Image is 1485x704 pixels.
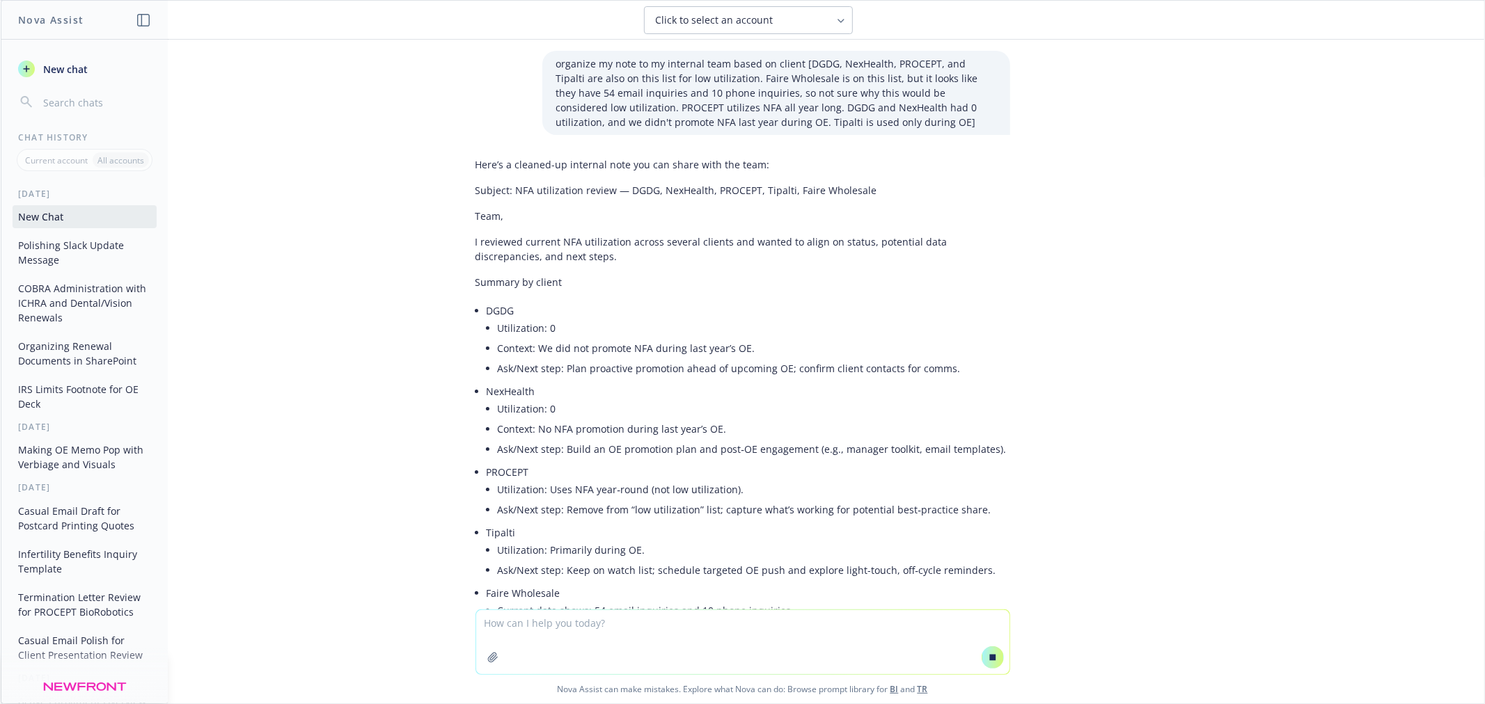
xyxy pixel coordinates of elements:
input: Search chats [40,93,151,112]
p: NexHealth [487,384,1010,399]
span: Nova Assist can make mistakes. Explore what Nova can do: Browse prompt library for and [6,675,1479,703]
p: I reviewed current NFA utilization across several clients and wanted to align on status, potentia... [476,234,1010,264]
button: New Chat [13,205,157,228]
button: Polishing Slack Update Message [13,234,157,271]
p: Faire Wholesale [487,586,1010,600]
li: Current data shows: 54 email inquiries and 10 phone inquiries. [498,600,1010,621]
button: Organizing Renewal Documents in SharePoint [13,335,157,372]
p: Subject: NFA utilization review — DGDG, NexHealth, PROCEPT, Tipalti, Faire Wholesale [476,183,1010,198]
button: Click to select an account [644,6,853,34]
button: Termination Letter Review for PROCEPT BioRobotics [13,586,157,623]
button: Making OE Memo Pop with Verbiage and Visuals [13,438,157,476]
li: Ask/Next step: Build an OE promotion plan and post‑OE engagement (e.g., manager toolkit, email te... [498,439,1010,459]
li: Ask/Next step: Keep on watch list; schedule targeted OE push and explore light-touch, off‑cycle r... [498,560,1010,580]
h1: Nova Assist [18,13,84,27]
li: Utilization: 0 [498,318,1010,338]
div: [DATE] [1,672,168,684]
p: Tipalti [487,525,1010,540]
button: COBRA Administration with ICHRA and Dental/Vision Renewals [13,277,157,329]
p: Here’s a cleaned-up internal note you can share with the team: [476,157,1010,172]
li: Ask/Next step: Plan proactive promotion ahead of upcoming OE; confirm client contacts for comms. [498,358,1010,378]
p: PROCEPT [487,465,1010,479]
p: DGDG [487,303,1010,318]
span: Click to select an account [656,13,773,27]
a: TR [918,683,928,695]
button: Casual Email Polish for Client Presentation Review [13,629,157,666]
div: Chat History [1,131,168,143]
p: Team, [476,209,1010,223]
li: Utilization: 0 [498,399,1010,419]
div: [DATE] [1,188,168,200]
li: Utilization: Uses NFA year‑round (not low utilization). [498,479,1010,499]
p: Summary by client [476,275,1010,289]
span: New chat [40,62,88,77]
li: Utilization: Primarily during OE. [498,540,1010,560]
p: organize my note to my internal team based on client [DGDG, NexHealth, PROCEPT, and Tipalti are a... [556,56,996,129]
li: Ask/Next step: Remove from “low utilization” list; capture what’s working for potential best‑prac... [498,499,1010,520]
li: Context: We did not promote NFA during last year’s OE. [498,338,1010,358]
div: [DATE] [1,421,168,433]
p: All accounts [97,154,144,166]
a: BI [890,683,899,695]
div: [DATE] [1,481,168,493]
button: Infertility Benefits Inquiry Template [13,543,157,580]
button: IRS Limits Footnote for OE Deck [13,378,157,415]
button: Casual Email Draft for Postcard Printing Quotes [13,499,157,537]
li: Context: No NFA promotion during last year’s OE. [498,419,1010,439]
p: Current account [25,154,88,166]
button: New chat [13,56,157,81]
